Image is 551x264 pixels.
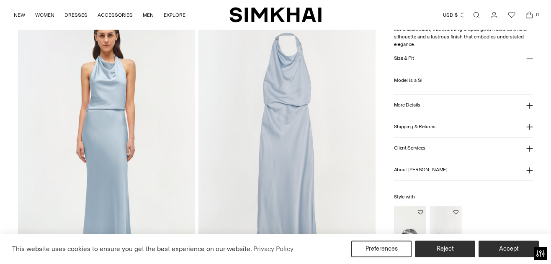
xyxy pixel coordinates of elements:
button: Preferences [351,241,412,257]
a: Privacy Policy (opens in a new tab) [252,243,295,255]
button: Client Services [394,137,533,159]
a: Open search modal [468,7,485,23]
p: The [PERSON_NAME] Satin Gown in Crafted from our classic satin, this stunning draped gown feature... [394,18,533,48]
h3: Size & Fit [394,56,414,61]
img: Bridget Metal Oyster Clutch [394,206,426,255]
a: Wishlist [503,7,520,23]
button: Add to Wishlist [418,210,423,215]
h3: Client Services [394,145,426,151]
button: USD $ [443,6,465,24]
img: Bridget Shell Wedge Sandal [430,206,462,255]
h3: About [PERSON_NAME] [394,167,448,173]
button: Size & Fit [394,48,533,69]
span: 0 [533,11,541,18]
a: SIMKHAI [229,7,322,23]
a: Open cart modal [521,7,538,23]
button: Shipping & Returns [394,116,533,137]
a: WOMEN [35,6,54,24]
button: More Details [394,94,533,116]
button: Accept [479,241,539,257]
a: ACCESSORIES [98,6,133,24]
a: EXPLORE [164,6,185,24]
a: Go to the account page [486,7,502,23]
p: Model is a Si [394,69,533,84]
button: About [PERSON_NAME] [394,159,533,180]
span: This website uses cookies to ensure you get the best experience on our website. [12,245,252,253]
h6: Style with [394,194,533,200]
a: NEW [14,6,25,24]
a: DRESSES [64,6,88,24]
h3: Shipping & Returns [394,124,436,129]
button: Reject [415,241,475,257]
h3: More Details [394,102,420,108]
a: MEN [143,6,154,24]
button: Add to Wishlist [453,210,458,215]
